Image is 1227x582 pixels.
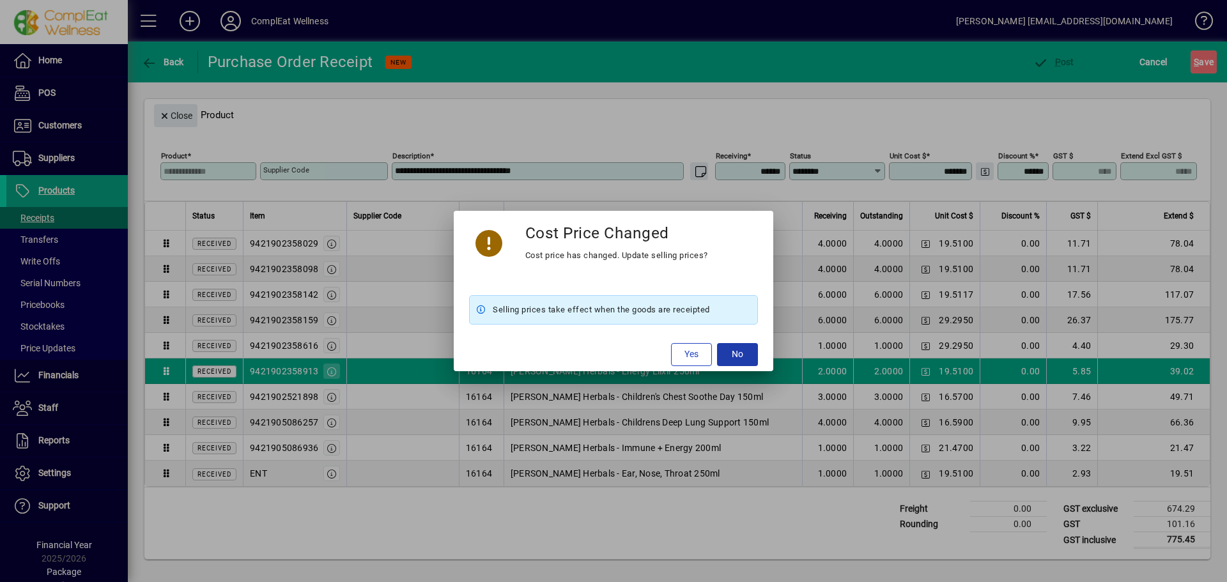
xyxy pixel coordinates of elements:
span: No [732,348,743,361]
h3: Cost Price Changed [525,224,669,242]
span: Selling prices take effect when the goods are receipted [493,302,710,318]
span: Yes [684,348,698,361]
button: Yes [671,343,712,366]
button: No [717,343,758,366]
div: Cost price has changed. Update selling prices? [525,248,708,263]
